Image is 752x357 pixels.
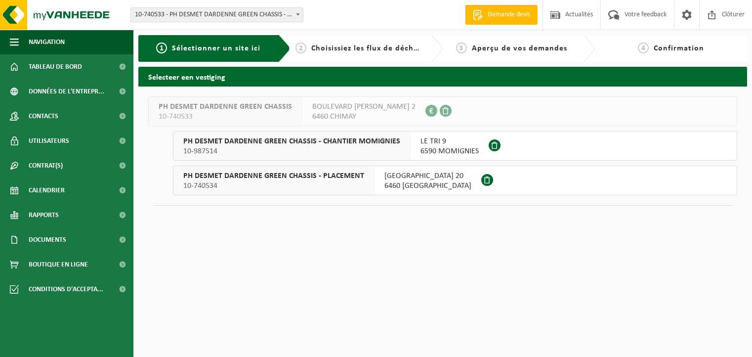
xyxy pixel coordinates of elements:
[173,131,737,161] button: PH DESMET DARDENNE GREEN CHASSIS - CHANTIER MOMIGNIES 10-987514 LE TRI 96590 MOMIGNIES
[654,45,704,52] span: Confirmation
[29,227,66,252] span: Documents
[384,181,471,191] span: 6460 [GEOGRAPHIC_DATA]
[156,43,167,53] span: 1
[420,146,479,156] span: 6590 MOMIGNIES
[295,43,306,53] span: 2
[183,181,364,191] span: 10-740534
[131,8,303,22] span: 10-740533 - PH DESMET DARDENNE GREEN CHASSIS - CHIMAY
[29,203,59,227] span: Rapports
[159,102,292,112] span: PH DESMET DARDENNE GREEN CHASSIS
[311,45,476,52] span: Choisissiez les flux de déchets et récipients
[465,5,538,25] a: Demande devis
[29,79,104,104] span: Données de l'entrepr...
[384,171,471,181] span: [GEOGRAPHIC_DATA] 20
[472,45,567,52] span: Aperçu de vos demandes
[638,43,649,53] span: 4
[29,252,88,277] span: Boutique en ligne
[29,153,63,178] span: Contrat(s)
[312,112,416,122] span: 6460 CHIMAY
[312,102,416,112] span: BOULEVARD [PERSON_NAME] 2
[420,136,479,146] span: LE TRI 9
[29,30,65,54] span: Navigation
[130,7,303,22] span: 10-740533 - PH DESMET DARDENNE GREEN CHASSIS - CHIMAY
[159,112,292,122] span: 10-740533
[138,67,747,86] h2: Selecteer een vestiging
[29,129,69,153] span: Utilisateurs
[183,146,400,156] span: 10-987514
[29,277,103,302] span: Conditions d'accepta...
[485,10,533,20] span: Demande devis
[183,171,364,181] span: PH DESMET DARDENNE GREEN CHASSIS - PLACEMENT
[456,43,467,53] span: 3
[29,178,65,203] span: Calendrier
[29,104,58,129] span: Contacts
[172,45,260,52] span: Sélectionner un site ici
[173,166,737,195] button: PH DESMET DARDENNE GREEN CHASSIS - PLACEMENT 10-740534 [GEOGRAPHIC_DATA] 206460 [GEOGRAPHIC_DATA]
[29,54,82,79] span: Tableau de bord
[183,136,400,146] span: PH DESMET DARDENNE GREEN CHASSIS - CHANTIER MOMIGNIES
